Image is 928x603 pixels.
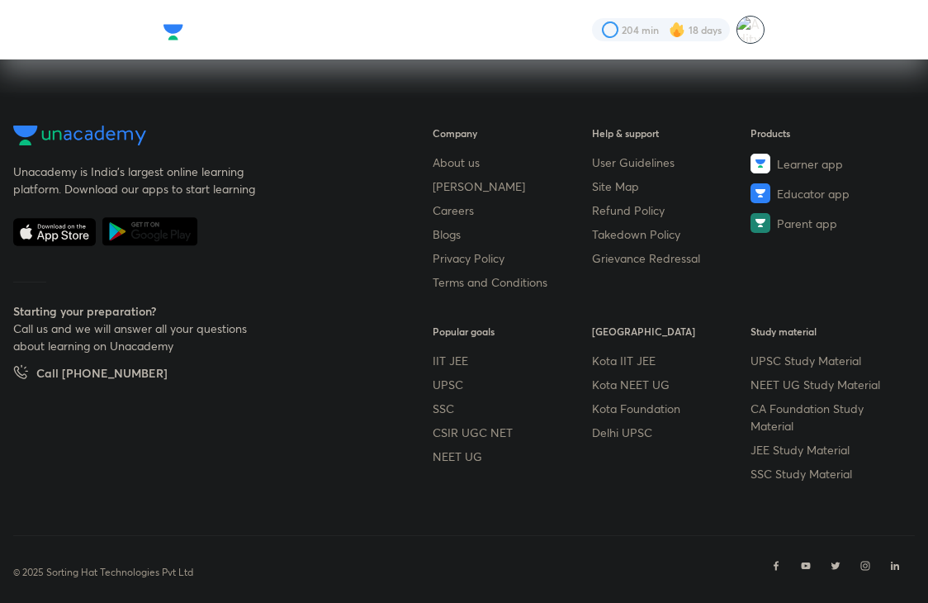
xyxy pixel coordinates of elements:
a: [PERSON_NAME] [433,178,592,195]
a: Takedown Policy [592,226,751,243]
a: Call [PHONE_NUMBER] [13,364,168,387]
p: Unacademy is India’s largest online learning platform. Download our apps to start learning [13,163,261,197]
img: Company Logo [163,20,183,45]
a: CSIR UGC NET [433,424,592,441]
img: Parent app [750,213,770,233]
p: © 2025 Sorting Hat Technologies Pvt Ltd [13,565,193,580]
a: UPSC [433,376,592,393]
a: Careers [433,202,592,219]
a: Refund Policy [592,202,751,219]
a: SSC [433,400,592,417]
h6: Study material [750,324,910,339]
a: Learner app [750,154,910,173]
a: Company Logo [163,20,183,40]
a: NEET UG [433,448,592,465]
a: Kota IIT JEE [592,352,751,369]
h6: Company [433,126,592,140]
span: Educator app [777,185,850,202]
h6: Popular goals [433,324,592,339]
a: Blogs [433,226,592,243]
span: Learner app [777,155,843,173]
a: Kota NEET UG [592,376,751,393]
h5: Starting your preparation? [13,302,381,320]
p: Call us and we will answer all your questions about learning on Unacademy [13,320,261,354]
a: About us [433,154,592,171]
span: Parent app [777,215,837,232]
a: Terms and Conditions [433,273,592,291]
a: JEE Study Material [750,441,910,458]
a: Site Map [592,178,751,195]
img: Aditya A [736,16,765,44]
a: User Guidelines [592,154,751,171]
a: Company Logo [13,126,381,150]
a: CA Foundation Study Material [750,400,910,434]
img: streak [669,21,685,38]
a: SSC Study Material [750,465,910,482]
h6: Help & support [592,126,751,140]
h5: Call [PHONE_NUMBER] [36,364,168,387]
h6: [GEOGRAPHIC_DATA] [592,324,751,339]
img: Company Logo [13,126,146,145]
h6: Products [750,126,910,140]
span: Careers [433,202,474,219]
a: Grievance Redressal [592,249,751,267]
a: UPSC Study Material [750,352,910,369]
img: Learner app [750,154,770,173]
a: NEET UG Study Material [750,376,910,393]
a: Parent app [750,213,910,233]
img: Educator app [750,183,770,203]
a: Privacy Policy [433,249,592,267]
a: Delhi UPSC [592,424,751,441]
a: IIT JEE [433,352,592,369]
a: Kota Foundation [592,400,751,417]
a: Educator app [750,183,910,203]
